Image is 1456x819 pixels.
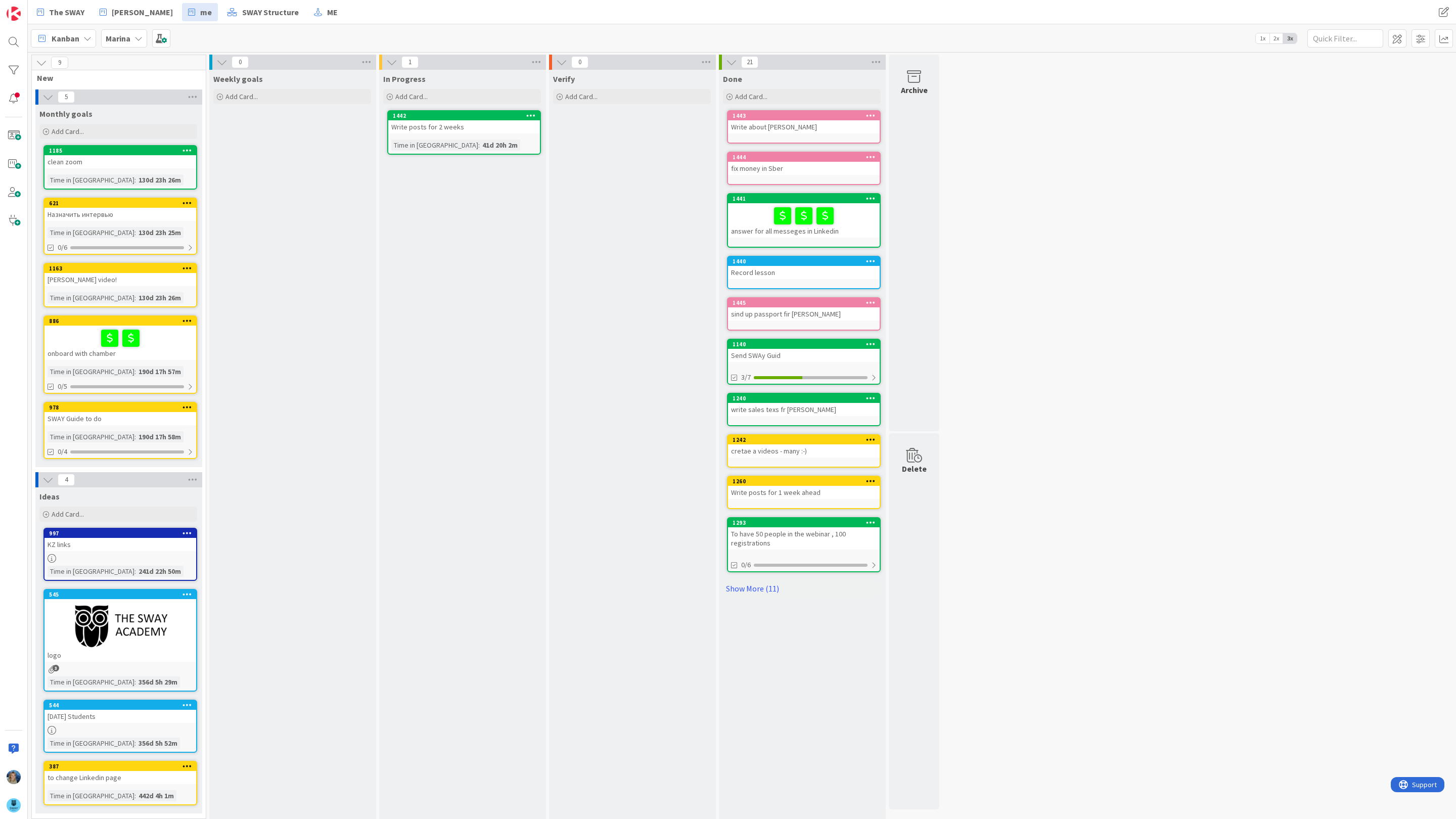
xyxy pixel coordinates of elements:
[723,74,742,84] span: Done
[728,486,880,499] div: Write posts for 1 week ahead
[44,264,196,286] div: 1163[PERSON_NAME] video!
[728,111,880,120] div: 1443
[44,529,196,538] div: 997
[44,199,196,208] div: 621
[478,140,480,151] span: :
[733,258,880,265] div: 1440
[44,701,196,710] div: 544
[134,292,136,303] span: :
[728,194,880,203] div: 1441
[48,431,134,442] div: Time in [GEOGRAPHIC_DATA]
[728,340,880,349] div: 1140
[221,3,305,21] a: SWAY Structure
[49,530,196,537] div: 997
[44,762,196,784] div: 387to change Linkedin page
[39,109,93,119] span: Monthly goals
[136,227,184,238] div: 130d 23h 25m
[728,266,880,279] div: Record lesson
[733,395,880,402] div: 1240
[21,2,46,14] span: Support
[134,790,136,801] span: :
[727,193,881,248] a: 1441answer for all messeges in Linkedin
[44,538,196,551] div: KZ links
[7,770,21,784] img: MA
[733,112,880,119] div: 1443
[7,798,21,812] img: avatar
[44,146,196,168] div: 1185clean zoom
[225,92,258,101] span: Add Card...
[44,403,196,412] div: 978
[213,74,263,84] span: Weekly goals
[48,676,134,688] div: Time in [GEOGRAPHIC_DATA]
[727,339,881,385] a: 1140Send SWAy Guid3/7
[136,174,184,186] div: 130d 23h 26m
[728,298,880,307] div: 1445
[48,738,134,749] div: Time in [GEOGRAPHIC_DATA]
[480,140,520,151] div: 41d 20h 2m
[43,700,197,753] a: 544[DATE] StudentsTime in [GEOGRAPHIC_DATA]:356d 5h 52m
[902,463,927,475] div: Delete
[52,32,79,44] span: Kanban
[728,340,880,362] div: 1140Send SWAy Guid
[728,349,880,362] div: Send SWAy Guid
[44,771,196,784] div: to change Linkedin page
[728,518,880,527] div: 1293
[901,84,928,96] div: Archive
[136,566,184,577] div: 241d 22h 50m
[44,762,196,771] div: 387
[728,435,880,458] div: 1242cretae a videos - many :-)
[49,404,196,411] div: 978
[728,435,880,444] div: 1242
[43,315,197,394] a: 886onboard with chamberTime in [GEOGRAPHIC_DATA]:190d 17h 57m0/5
[49,317,196,325] div: 886
[728,527,880,550] div: To have 50 people in the webinar , 100 registrations
[134,431,136,442] span: :
[44,208,196,221] div: Назначить интервью
[48,790,134,801] div: Time in [GEOGRAPHIC_DATA]
[565,92,598,101] span: Add Card...
[553,74,575,84] span: Verify
[37,73,193,83] span: New
[727,297,881,331] a: 1445sind up passport fir [PERSON_NAME]
[136,790,176,801] div: 442d 4h 1m
[200,6,212,18] span: me
[728,403,880,416] div: write sales texs fr [PERSON_NAME]
[733,478,880,485] div: 1260
[49,6,84,18] span: The SWAY
[43,589,197,692] a: 545logoTime in [GEOGRAPHIC_DATA]:356d 5h 29m
[391,140,478,151] div: Time in [GEOGRAPHIC_DATA]
[134,738,136,749] span: :
[728,194,880,238] div: 1441answer for all messeges in Linkedin
[48,292,134,303] div: Time in [GEOGRAPHIC_DATA]
[388,120,540,133] div: Write posts for 2 weeks
[58,446,67,457] span: 0/4
[741,372,751,383] span: 3/7
[49,200,196,207] div: 621
[134,566,136,577] span: :
[44,710,196,723] div: [DATE] Students
[723,580,881,597] a: Show More (11)
[134,366,136,377] span: :
[7,7,21,21] img: Visit kanbanzone.com
[232,56,249,68] span: 0
[733,154,880,161] div: 1444
[727,110,881,144] a: 1443Write about [PERSON_NAME]
[733,519,880,526] div: 1293
[728,257,880,266] div: 1440
[49,265,196,272] div: 1163
[44,146,196,155] div: 1185
[43,198,197,255] a: 621Назначить интервьюTime in [GEOGRAPHIC_DATA]:130d 23h 25m0/6
[1269,33,1283,43] span: 2x
[44,316,196,360] div: 886onboard with chamber
[728,153,880,175] div: 1444fix money in Sber
[106,33,130,43] b: Marina
[728,298,880,321] div: 1445sind up passport fir [PERSON_NAME]
[58,474,75,486] span: 4
[393,112,540,119] div: 1442
[48,566,134,577] div: Time in [GEOGRAPHIC_DATA]
[1307,29,1383,48] input: Quick Filter...
[327,6,338,18] span: ME
[94,3,179,21] a: [PERSON_NAME]
[728,477,880,486] div: 1260
[134,174,136,186] span: :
